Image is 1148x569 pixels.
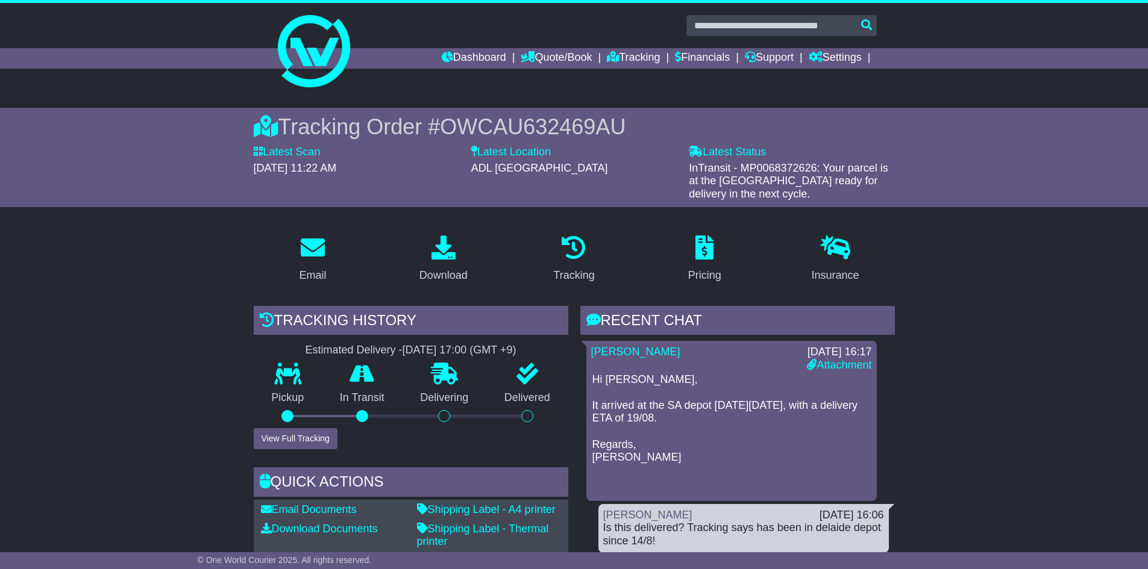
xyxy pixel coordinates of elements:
div: Insurance [812,267,859,284]
div: Tracking Order # [254,114,895,140]
div: Pricing [688,267,721,284]
p: Hi [PERSON_NAME], It arrived at the SA depot [DATE][DATE], with a delivery ETA of 19/08. Regards,... [592,373,871,490]
a: Quote/Book [521,48,592,69]
div: Download [419,267,468,284]
a: Shipping Label - Thermal printer [417,523,549,548]
a: [PERSON_NAME] [603,509,692,521]
a: Tracking [545,231,602,288]
a: Support [745,48,794,69]
span: OWCAU632469AU [440,114,626,139]
div: Is this delivered? Tracking says has been in delaide depot since 14/8! [603,521,884,547]
p: Delivered [486,391,568,405]
a: Insurance [804,231,867,288]
div: Tracking [553,267,594,284]
button: View Full Tracking [254,428,337,449]
p: In Transit [322,391,403,405]
div: Estimated Delivery - [254,344,568,357]
a: Download Documents [261,523,378,535]
div: [DATE] 16:17 [807,346,871,359]
div: Email [299,267,326,284]
a: Download [412,231,475,288]
a: Dashboard [442,48,506,69]
div: Quick Actions [254,467,568,500]
a: Shipping Label - A4 printer [417,503,556,515]
a: Tracking [607,48,660,69]
div: Tracking history [254,306,568,338]
a: Pricing [680,231,729,288]
span: [DATE] 11:22 AM [254,162,337,174]
span: InTransit - MP0068372626: Your parcel is at the [GEOGRAPHIC_DATA] ready for delivery in the next ... [689,162,888,200]
p: Delivering [403,391,487,405]
div: [DATE] 16:06 [820,509,884,522]
div: RECENT CHAT [580,306,895,338]
span: ADL [GEOGRAPHIC_DATA] [471,162,608,174]
label: Latest Scan [254,146,321,159]
div: [DATE] 17:00 (GMT +9) [403,344,516,357]
a: Financials [675,48,730,69]
a: Email [291,231,334,288]
p: Pickup [254,391,322,405]
a: Settings [809,48,862,69]
label: Latest Status [689,146,766,159]
a: Attachment [807,359,871,371]
span: © One World Courier 2025. All rights reserved. [198,555,372,565]
a: [PERSON_NAME] [591,346,680,358]
label: Latest Location [471,146,551,159]
a: Email Documents [261,503,357,515]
